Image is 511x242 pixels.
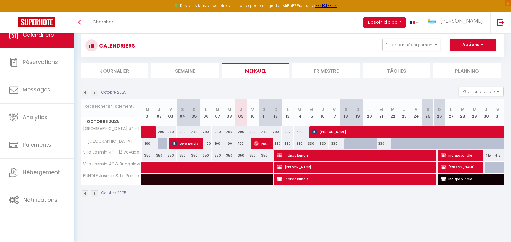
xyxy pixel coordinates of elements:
div: 350 [247,150,259,161]
th: 30 [480,99,492,126]
div: 330 [317,138,329,149]
div: 350 [188,150,200,161]
abbr: D [274,107,277,112]
th: 27 [445,99,457,126]
span: [GEOGRAPHIC_DATA] [82,138,134,145]
div: 290 [188,126,200,138]
abbr: V [169,107,172,112]
li: Tâches [363,63,430,78]
img: ... [427,18,436,24]
p: Octobre 2025 [101,90,127,95]
th: 12 [270,99,282,126]
th: 21 [375,99,387,126]
div: 290 [165,126,177,138]
button: Gestion des prix [459,87,504,96]
div: 290 [177,126,188,138]
div: 190 [223,138,235,149]
div: 350 [153,150,165,161]
span: indispo bundle [277,173,435,185]
abbr: J [403,107,406,112]
div: 350 [142,150,154,161]
div: 290 [282,126,294,138]
th: 20 [363,99,375,126]
span: Villa Jasmin 4* & Bungalow - 16 voyageurs [82,162,143,166]
a: ... [PERSON_NAME] [423,12,490,33]
div: 415 [480,150,492,161]
th: 18 [340,99,352,126]
th: 15 [305,99,317,126]
div: 290 [270,126,282,138]
h3: CALENDRIERS [98,39,135,52]
div: 190 [212,138,224,149]
div: 350 [177,150,188,161]
th: 19 [352,99,364,126]
span: Réservations [23,58,58,66]
th: 13 [282,99,294,126]
div: 290 [200,126,212,138]
abbr: S [345,107,347,112]
button: Filtrer par hébergement [382,39,440,51]
li: Mensuel [222,63,289,78]
input: Rechercher un logement... [85,101,138,112]
div: 350 [200,150,212,161]
abbr: M [379,107,383,112]
abbr: M [216,107,219,112]
abbr: V [333,107,336,112]
div: 290 [294,126,305,138]
th: 09 [235,99,247,126]
div: 330 [270,138,282,149]
th: 04 [177,99,188,126]
li: Trimestre [292,63,360,78]
abbr: S [263,107,266,112]
div: 190 [235,138,247,149]
th: 22 [387,99,399,126]
div: 330 [294,138,305,149]
button: Besoin d'aide ? [363,17,406,28]
th: 10 [247,99,259,126]
th: 02 [153,99,165,126]
abbr: D [438,107,441,112]
abbr: D [356,107,359,112]
th: 05 [188,99,200,126]
abbr: J [321,107,324,112]
span: Lova Barbie [172,138,200,149]
span: [PERSON_NAME] [440,17,483,25]
span: Chercher [92,18,113,25]
th: 06 [200,99,212,126]
span: [PERSON_NAME] [441,161,480,173]
th: 17 [329,99,340,126]
a: >>> ICI <<<< [315,3,337,8]
abbr: J [485,107,487,112]
th: 28 [457,99,469,126]
div: 290 [247,126,259,138]
li: Planning [433,63,501,78]
img: Super Booking [18,17,55,27]
abbr: L [287,107,289,112]
abbr: L [205,107,207,112]
th: 01 [142,99,154,126]
div: 350 [235,150,247,161]
abbr: J [158,107,160,112]
span: Notifications [23,196,58,204]
span: Villa Jasmin 4* - 12 voyageurs [82,150,143,154]
span: BUNDLE Jasmin & La Pointe - 28 voyageurs [82,174,143,178]
abbr: M [146,107,149,112]
span: Hébergement [23,168,60,176]
div: 350 [258,150,270,161]
abbr: V [496,107,499,112]
th: 03 [165,99,177,126]
span: Indispo bundle [277,150,435,161]
th: 29 [469,99,480,126]
th: 16 [317,99,329,126]
div: 190 [142,138,154,149]
abbr: M [309,107,313,112]
div: 350 [223,150,235,161]
abbr: M [297,107,301,112]
div: 290 [235,126,247,138]
th: 07 [212,99,224,126]
th: 11 [258,99,270,126]
button: Actions [450,39,496,51]
span: [PERSON_NAME] [277,161,435,173]
abbr: M [391,107,395,112]
span: Calendriers [23,31,54,38]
